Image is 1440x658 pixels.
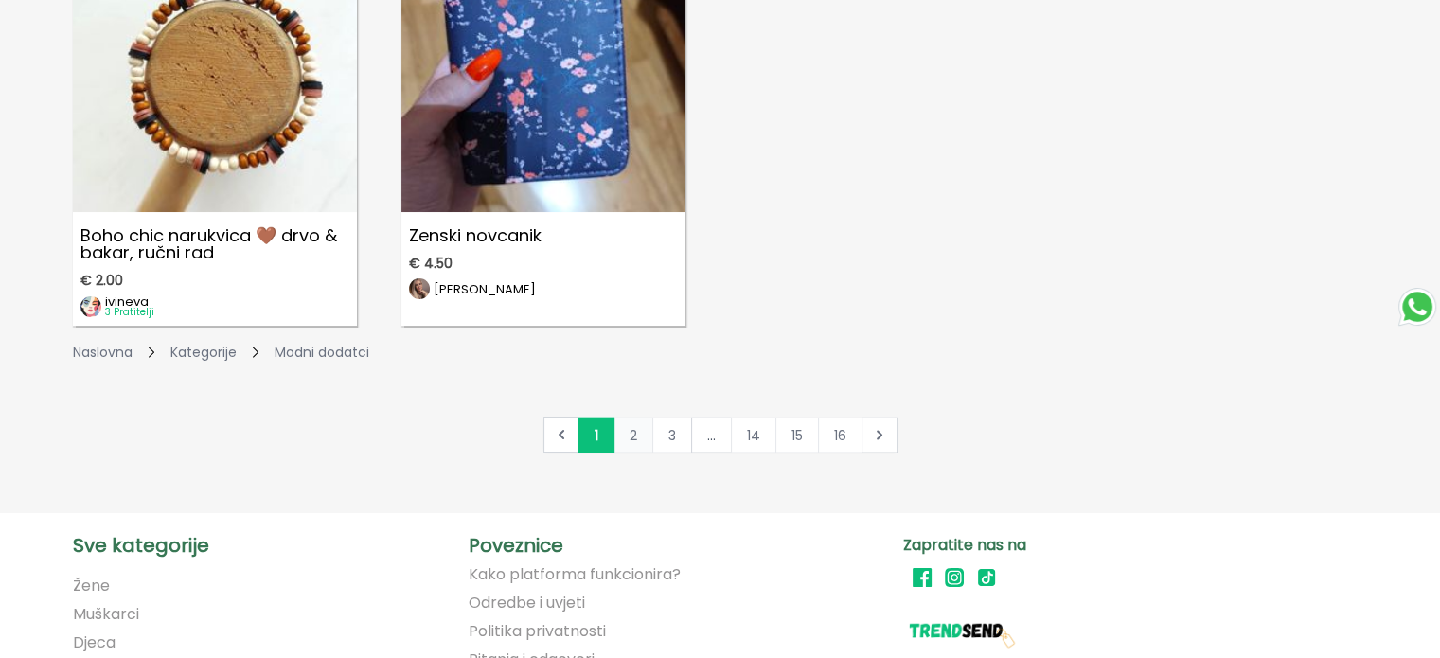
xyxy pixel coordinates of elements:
[469,536,896,555] p: Poveznice
[73,575,110,596] a: Žene
[469,595,585,612] a: Odredbe i uvjeti
[73,631,116,653] a: Djeca
[170,343,237,362] a: Kategorije
[73,603,139,625] a: Muškarci
[469,566,681,583] a: Kako platforma funkcionira?
[775,417,819,453] a: Page 15
[80,273,123,288] span: € 2.00
[73,536,461,555] p: Sve kategorije
[903,536,1330,555] p: Zapratite nas na
[731,417,776,453] a: Page 14
[552,425,571,444] a: Previous page
[80,296,101,317] img: image
[105,295,154,308] p: ivineva
[613,417,653,453] a: Page 2
[105,308,154,317] p: 3 Pratitelji
[434,283,536,295] p: [PERSON_NAME]
[401,220,685,252] p: Zenski novcanik
[903,600,1017,657] img: logo
[543,417,898,453] ul: Pagination
[73,343,133,362] a: Naslovna
[691,417,732,453] a: Jump forward
[275,343,369,362] a: Modni dodatci
[870,425,889,444] a: Next page
[818,417,862,453] a: Page 16
[409,256,453,271] span: € 4.50
[578,417,614,453] a: Page 1 is your current page
[652,417,692,453] a: Page 3
[73,220,357,269] p: Boho chic narukvica 🤎 drvo & bakar, ručni rad
[469,623,606,640] a: Politika privatnosti
[409,278,430,299] img: image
